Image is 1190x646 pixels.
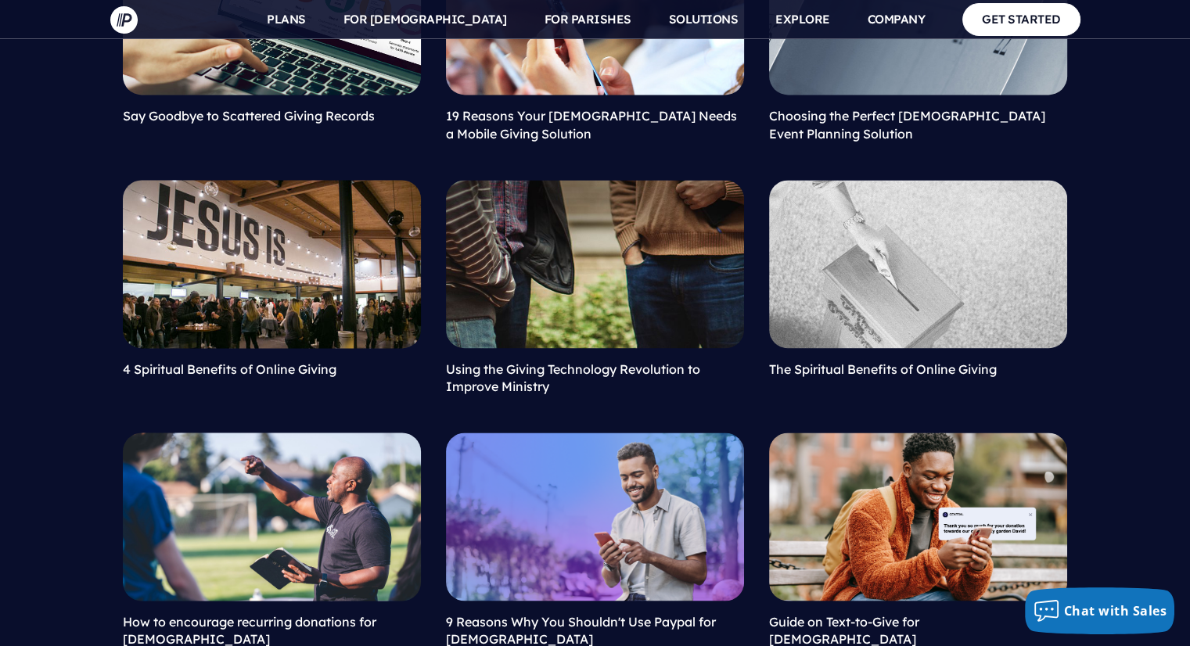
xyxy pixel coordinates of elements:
[769,361,997,377] a: The Spiritual Benefits of Online Giving
[446,108,737,141] a: 19 Reasons Your [DEMOGRAPHIC_DATA] Needs a Mobile Giving Solution
[962,3,1080,35] a: GET STARTED
[123,108,375,124] a: Say Goodbye to Scattered Giving Records
[123,361,336,377] a: 4 Spiritual Benefits of Online Giving
[446,361,700,394] a: Using the Giving Technology Revolution to Improve Ministry
[769,108,1045,141] a: Choosing the Perfect [DEMOGRAPHIC_DATA] Event Planning Solution
[1064,602,1167,619] span: Chat with Sales
[1025,587,1175,634] button: Chat with Sales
